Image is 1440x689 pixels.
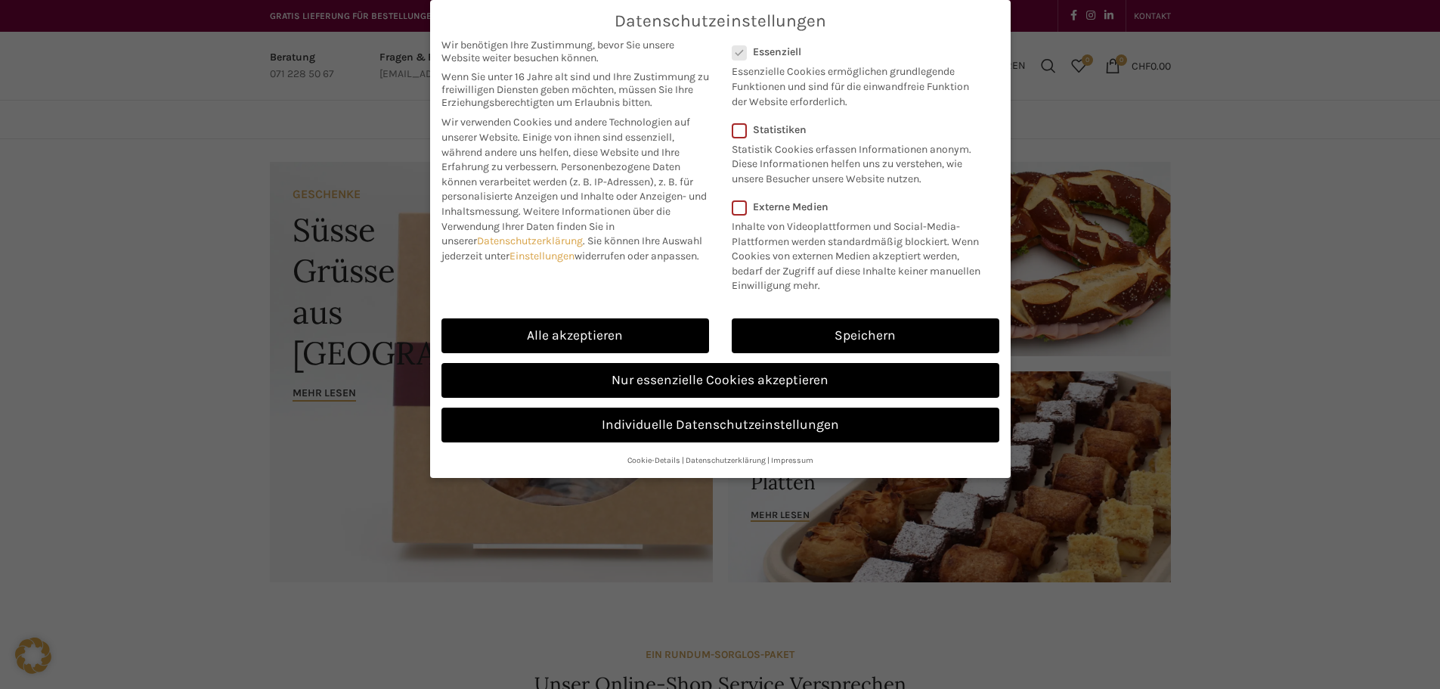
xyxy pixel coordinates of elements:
a: Einstellungen [509,250,574,262]
span: Personenbezogene Daten können verarbeitet werden (z. B. IP-Adressen), z. B. für personalisierte A... [441,160,707,218]
p: Essenzielle Cookies ermöglichen grundlegende Funktionen und sind für die einwandfreie Funktion de... [732,58,980,109]
p: Statistik Cookies erfassen Informationen anonym. Diese Informationen helfen uns zu verstehen, wie... [732,136,980,187]
label: Essenziell [732,45,980,58]
span: Wir benötigen Ihre Zustimmung, bevor Sie unsere Website weiter besuchen können. [441,39,709,64]
a: Nur essenzielle Cookies akzeptieren [441,363,999,398]
label: Externe Medien [732,200,989,213]
label: Statistiken [732,123,980,136]
a: Datenschutzerklärung [477,234,583,247]
span: Datenschutzeinstellungen [615,11,826,31]
a: Speichern [732,318,999,353]
span: Wenn Sie unter 16 Jahre alt sind und Ihre Zustimmung zu freiwilligen Diensten geben möchten, müss... [441,70,709,109]
a: Impressum [771,455,813,465]
a: Alle akzeptieren [441,318,709,353]
span: Sie können Ihre Auswahl jederzeit unter widerrufen oder anpassen. [441,234,702,262]
p: Inhalte von Videoplattformen und Social-Media-Plattformen werden standardmäßig blockiert. Wenn Co... [732,213,989,293]
span: Wir verwenden Cookies und andere Technologien auf unserer Website. Einige von ihnen sind essenzie... [441,116,690,173]
span: Weitere Informationen über die Verwendung Ihrer Daten finden Sie in unserer . [441,205,670,247]
a: Cookie-Details [627,455,680,465]
a: Datenschutzerklärung [686,455,766,465]
a: Individuelle Datenschutzeinstellungen [441,408,999,442]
